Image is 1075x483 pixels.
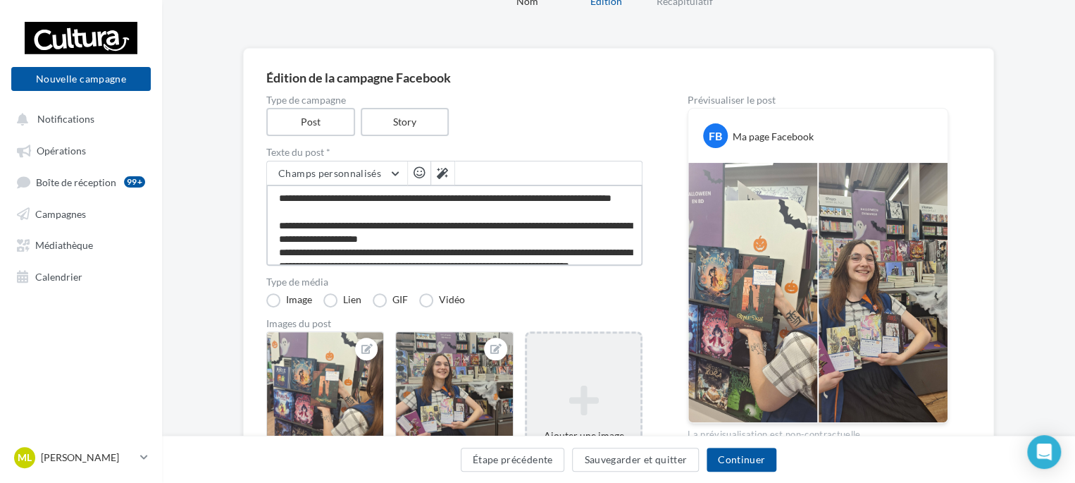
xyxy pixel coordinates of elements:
label: GIF [373,293,408,307]
button: Nouvelle campagne [11,67,151,91]
label: Type de campagne [266,95,642,105]
label: Type de média [266,277,642,287]
label: Vidéo [419,293,465,307]
button: Continuer [707,448,776,472]
div: 99+ [124,176,145,188]
button: Étape précédente [461,448,565,472]
button: Notifications [8,106,148,131]
label: Story [361,108,449,136]
div: Open Intercom Messenger [1027,435,1061,469]
label: Post [266,108,355,136]
label: Texte du post * [266,147,642,157]
a: Calendrier [8,263,154,288]
div: FB [703,123,728,148]
label: Image [266,293,312,307]
a: ML [PERSON_NAME] [11,444,151,471]
div: Prévisualiser le post [688,95,948,105]
span: Notifications [37,113,94,125]
span: ML [18,451,32,465]
div: La prévisualisation est non-contractuelle [688,423,948,441]
div: Édition de la campagne Facebook [266,71,971,84]
p: [PERSON_NAME] [41,451,135,465]
a: Campagnes [8,200,154,226]
div: Images du post [266,319,642,329]
span: Opérations [37,145,86,157]
button: Champs personnalisés [267,161,407,185]
button: Sauvegarder et quitter [572,448,699,472]
a: Boîte de réception99+ [8,169,154,195]
span: Campagnes [35,207,86,219]
a: Médiathèque [8,231,154,257]
label: Lien [323,293,361,307]
span: Calendrier [35,270,82,282]
a: Opérations [8,137,154,162]
span: Champs personnalisés [278,167,381,179]
div: Ma page Facebook [733,130,814,144]
span: Boîte de réception [36,176,116,188]
span: Médiathèque [35,239,93,251]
